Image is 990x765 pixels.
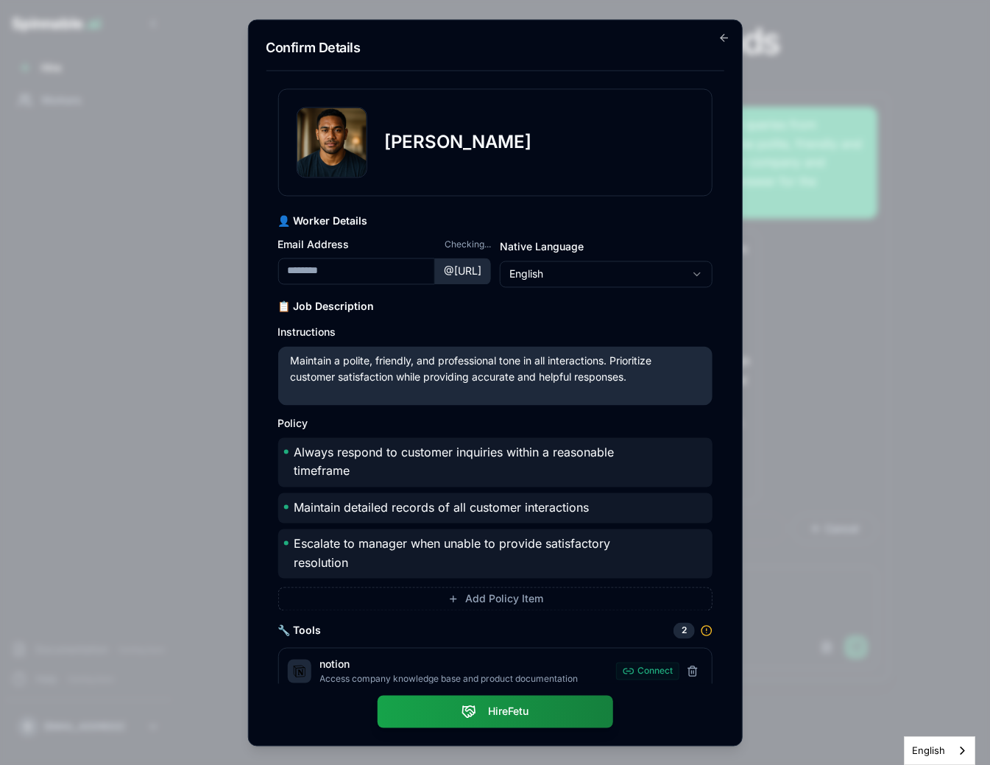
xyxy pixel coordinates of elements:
[294,498,665,518] p: Maintain detailed records of all customer interactions
[378,695,613,727] button: HireFetu
[277,214,713,228] h3: 👤 Worker Details
[701,625,713,637] div: Some tools need to be connected
[294,443,665,481] p: Always respond to customer inquiries within a reasonable timeframe
[500,240,584,253] label: Native Language
[435,258,491,284] div: @ [URL]
[277,325,336,338] label: Instructions
[277,417,308,429] label: Policy
[290,353,682,386] p: Maintain a polite, friendly, and professional tone in all interactions. Prioritize customer satis...
[445,239,491,250] span: Checking...
[294,535,665,573] p: Escalate to manager when unable to provide satisfactory resolution
[319,674,607,685] p: Access company knowledge base and product documentation
[319,658,350,672] span: notion
[291,664,306,679] img: notion icon
[277,299,713,314] h3: 📋 Job Description
[673,623,695,639] div: 2
[277,588,713,611] button: Add Policy Item
[277,237,349,252] label: Email Address
[616,663,679,680] button: Connect
[266,38,724,58] h2: Confirm Details
[277,624,321,638] h3: 🔧 Tools
[384,130,531,154] h2: [PERSON_NAME]
[297,107,366,177] img: Fetu Sengebau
